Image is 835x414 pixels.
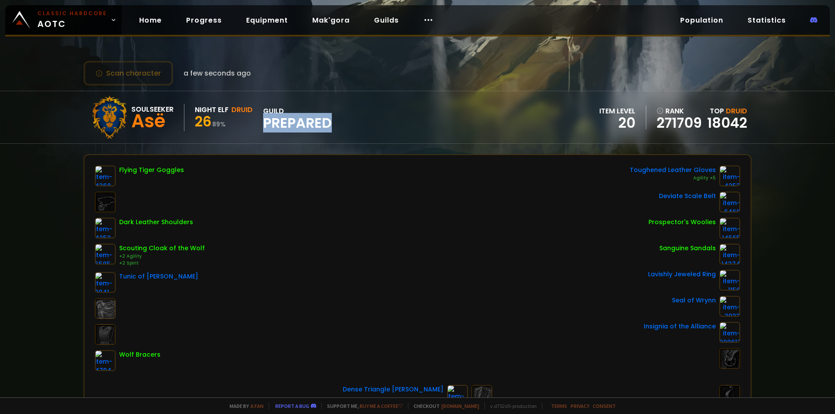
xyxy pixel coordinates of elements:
img: item-4368 [95,166,116,186]
img: item-1156 [719,270,740,291]
a: Equipment [239,11,295,29]
div: Dark Leather Shoulders [119,218,193,227]
div: item level [599,106,635,116]
a: Classic HardcoreAOTC [5,5,122,35]
span: Made by [224,403,264,409]
span: a few seconds ago [184,68,251,79]
img: item-14565 [719,218,740,238]
span: 26 [195,112,211,131]
div: Prospector's Woolies [648,218,716,227]
a: Buy me a coffee [360,403,403,409]
small: 89 % [212,120,226,129]
a: Terms [551,403,567,409]
small: Classic Hardcore [37,10,107,17]
span: Support me, [321,403,403,409]
a: Statistics [741,11,793,29]
div: +2 Spirit [119,260,205,267]
div: Scouting Cloak of the Wolf [119,244,205,253]
div: 20 [599,116,635,129]
div: Toughened Leather Gloves [630,166,716,175]
div: +2 Agility [119,253,205,260]
img: item-209617 [719,322,740,343]
div: Deviate Scale Belt [659,192,716,201]
img: item-4252 [95,218,116,238]
div: Seal of Wrynn [672,296,716,305]
img: item-14374 [719,244,740,265]
div: rank [657,106,702,116]
div: Dense Triangle [PERSON_NAME] [343,385,444,394]
img: item-6585 [95,244,116,265]
a: Consent [593,403,616,409]
div: Druid [231,104,253,115]
div: Flying Tiger Goggles [119,166,184,175]
div: Tunic of [PERSON_NAME] [119,272,198,281]
span: v. d752d5 - production [484,403,537,409]
img: item-4794 [95,350,116,371]
a: 18042 [707,113,747,132]
span: AOTC [37,10,107,30]
div: Insignia of the Alliance [644,322,716,331]
img: item-4253 [719,166,740,186]
a: 271709 [657,116,702,129]
div: Asë [131,115,174,128]
img: item-3203 [447,385,468,406]
a: Privacy [571,403,589,409]
a: Progress [179,11,229,29]
div: Soulseeker [131,104,174,115]
div: Wolf Bracers [119,350,160,359]
a: Mak'gora [305,11,357,29]
a: a fan [250,403,264,409]
div: Sanguine Sandals [659,244,716,253]
div: Top [707,106,747,116]
span: Prepared [263,116,332,129]
a: [DOMAIN_NAME] [441,403,479,409]
img: item-2933 [719,296,740,317]
a: Guilds [367,11,406,29]
button: Scan character [83,61,173,86]
img: item-2041 [95,272,116,293]
span: Druid [726,106,747,116]
div: guild [263,106,332,129]
a: Home [132,11,169,29]
div: Agility +5 [630,175,716,182]
div: Lavishly Jeweled Ring [648,270,716,279]
div: Night Elf [195,104,229,115]
span: Checkout [408,403,479,409]
a: Population [673,11,730,29]
img: item-6468 [719,192,740,212]
a: Report a bug [275,403,309,409]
